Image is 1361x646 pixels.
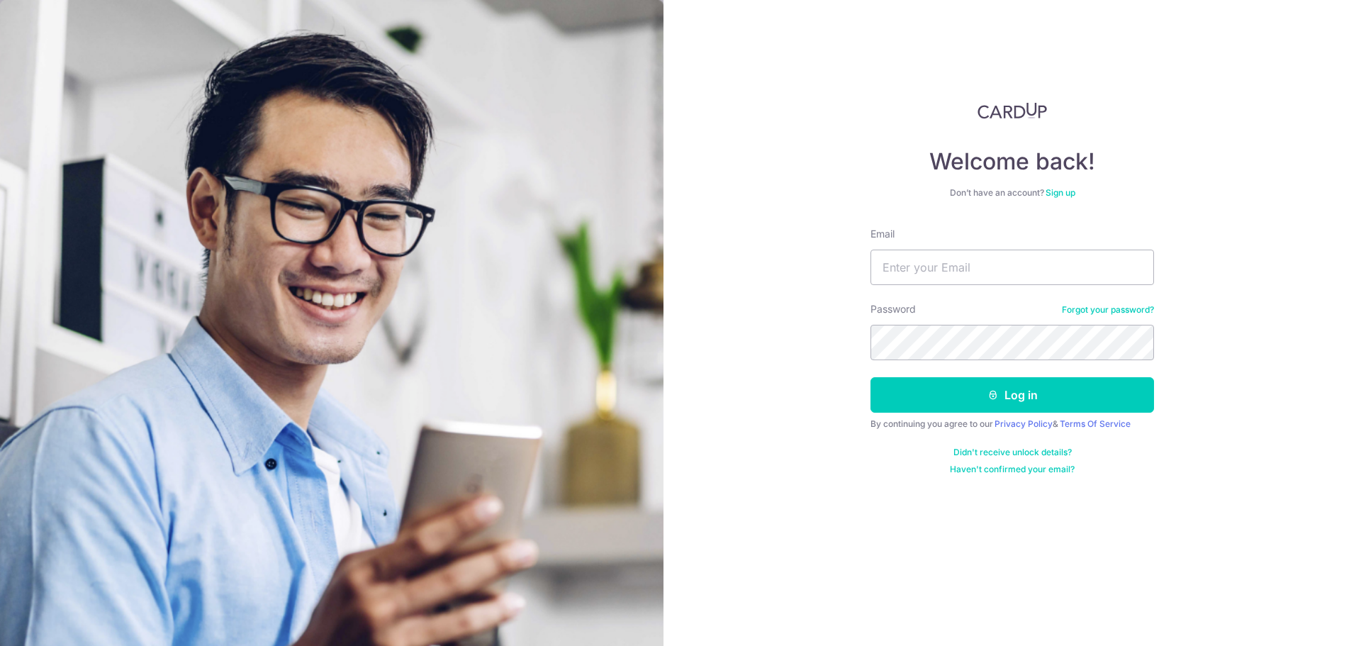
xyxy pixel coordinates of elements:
img: CardUp Logo [978,102,1047,119]
h4: Welcome back! [870,147,1154,176]
button: Log in [870,377,1154,413]
a: Forgot your password? [1062,304,1154,316]
div: By continuing you agree to our & [870,418,1154,430]
div: Don’t have an account? [870,187,1154,199]
input: Enter your Email [870,250,1154,285]
a: Sign up [1046,187,1075,198]
label: Password [870,302,916,316]
label: Email [870,227,895,241]
a: Terms Of Service [1060,418,1131,429]
a: Didn't receive unlock details? [953,447,1072,458]
a: Privacy Policy [995,418,1053,429]
a: Haven't confirmed your email? [950,464,1075,475]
